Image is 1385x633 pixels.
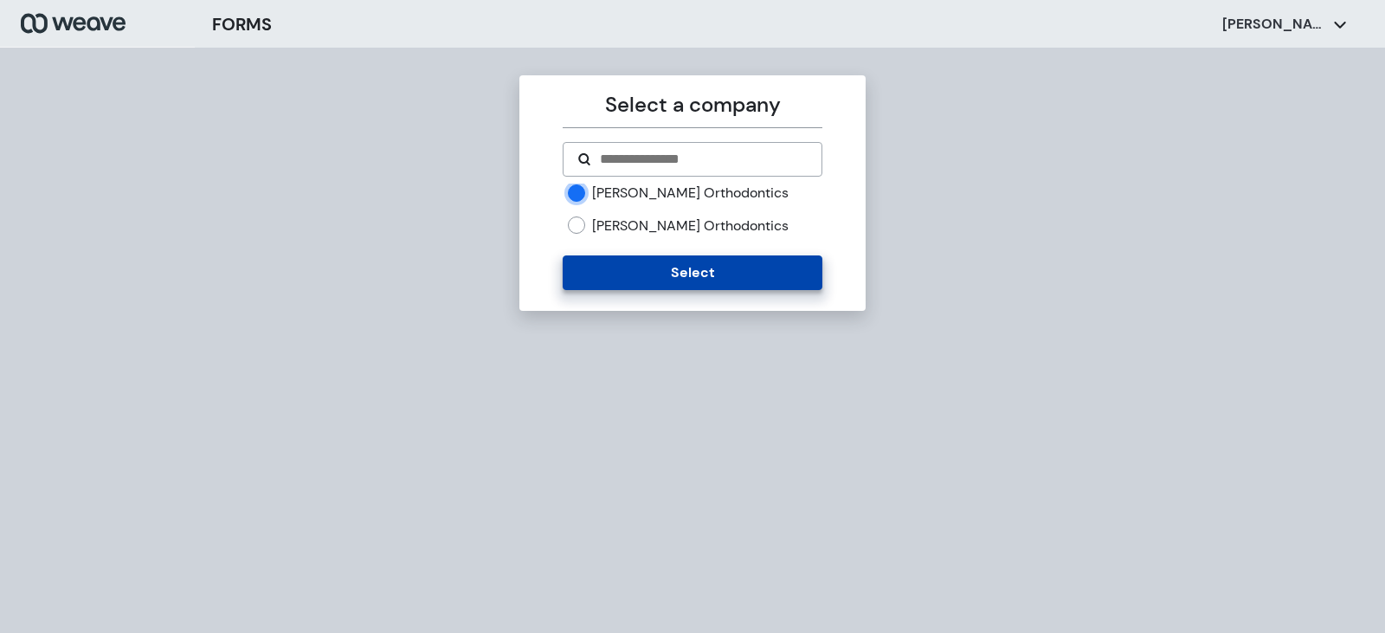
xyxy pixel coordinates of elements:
p: Select a company [563,89,821,120]
h3: FORMS [212,11,272,37]
label: [PERSON_NAME] Orthodontics [592,184,789,203]
input: Search [598,149,807,170]
label: [PERSON_NAME] Orthodontics [592,216,789,236]
p: [PERSON_NAME] [1222,15,1326,34]
button: Select [563,255,821,290]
